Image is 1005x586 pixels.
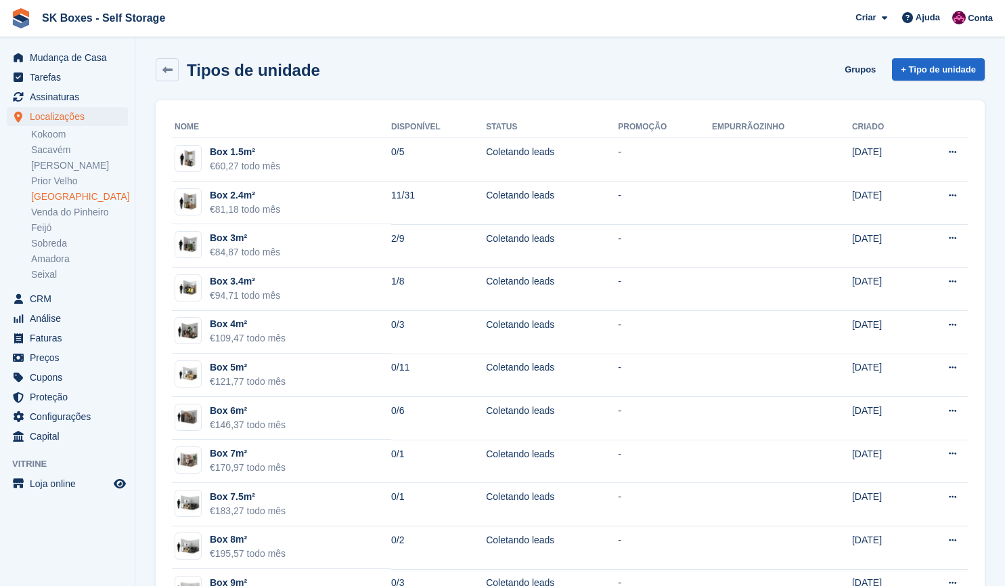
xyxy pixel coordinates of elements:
[391,224,486,268] td: 2/9
[210,461,286,475] div: €170,97 todo mês
[175,235,201,255] img: 30-sqft-unit.jpg
[391,354,486,397] td: 0/11
[7,309,128,328] a: menu
[7,348,128,367] a: menu
[30,48,111,67] span: Mudança de Casa
[12,457,135,471] span: Vitrine
[187,61,320,79] h2: Tipos de unidade
[852,526,914,570] td: [DATE]
[30,68,111,87] span: Tarefas
[210,504,286,518] div: €183,27 todo mês
[210,145,280,159] div: Box 1.5m²
[839,58,881,81] a: Grupos
[391,182,486,225] td: 11/31
[486,354,618,397] td: Coletando leads
[31,268,128,281] a: Seixal
[31,128,128,141] a: Kokoom
[30,388,111,406] span: Proteção
[712,117,852,138] th: Empurrãozinho
[852,182,914,225] td: [DATE]
[486,397,618,440] td: Coletando leads
[486,526,618,570] td: Coletando leads
[618,311,712,354] td: -
[37,7,171,29] a: SK Boxes - Self Storage
[31,159,128,172] a: [PERSON_NAME]
[852,311,914,354] td: [DATE]
[618,526,712,570] td: -
[7,48,128,67] a: menu
[7,368,128,387] a: menu
[210,547,286,561] div: €195,57 todo mês
[391,311,486,354] td: 0/3
[7,87,128,106] a: menu
[210,446,286,461] div: Box 7m²
[175,407,201,427] img: 60-sqft-unit.jpg
[7,329,128,348] a: menu
[31,237,128,250] a: Sobreda
[172,117,391,138] th: Nome
[486,117,618,138] th: Status
[210,274,280,289] div: Box 3.4m²
[852,483,914,526] td: [DATE]
[30,87,111,106] span: Assinaturas
[7,107,128,126] a: menu
[391,268,486,311] td: 1/8
[855,11,876,24] span: Criar
[852,138,914,182] td: [DATE]
[30,329,111,348] span: Faturas
[210,375,286,389] div: €121,77 todo mês
[210,317,286,331] div: Box 4m²
[30,368,111,387] span: Cupons
[486,224,618,268] td: Coletando leads
[210,360,286,375] div: Box 5m²
[11,8,31,28] img: stora-icon-8386f47178a22dfd0bd8f6a31ec36ba5ce8667c1dd55bd0f319d3a0aa187defe.svg
[210,231,280,245] div: Box 3m²
[31,144,128,156] a: Sacavém
[852,397,914,440] td: [DATE]
[391,117,486,138] th: Disponível
[486,138,618,182] td: Coletando leads
[618,138,712,182] td: -
[210,532,286,547] div: Box 8m²
[30,289,111,308] span: CRM
[892,58,985,81] a: + Tipo de unidade
[486,440,618,483] td: Coletando leads
[391,440,486,483] td: 0/1
[852,117,914,138] th: Criado
[391,483,486,526] td: 0/1
[30,309,111,328] span: Análise
[210,404,286,418] div: Box 6m²
[210,203,280,217] div: €81,18 todo mês
[7,388,128,406] a: menu
[618,483,712,526] td: -
[618,440,712,483] td: -
[175,493,201,513] img: 75-sqft-unit.jpg
[391,397,486,440] td: 0/6
[916,11,940,24] span: Ajuda
[30,474,111,493] span: Loja online
[31,190,128,203] a: [GEOGRAPHIC_DATA]
[31,222,128,234] a: Feijó
[852,440,914,483] td: [DATE]
[618,182,712,225] td: -
[968,12,993,25] span: Conta
[210,418,286,432] div: €146,37 todo mês
[175,321,201,341] img: 40-sqft-unit.jpg
[7,68,128,87] a: menu
[391,526,486,570] td: 0/2
[175,364,201,384] img: 50-sqft-unit.jpg
[30,348,111,367] span: Preços
[852,354,914,397] td: [DATE]
[391,138,486,182] td: 0/5
[31,175,128,188] a: Prior Velho
[486,311,618,354] td: Coletando leads
[30,107,111,126] span: Localizações
[175,451,201,470] img: 64-sqft-unit.jpg
[486,268,618,311] td: Coletando leads
[175,278,201,298] img: 35-sqft-unit.jpg
[210,188,280,203] div: Box 2.4m²
[30,427,111,446] span: Capital
[175,192,201,211] img: 25-sqft-unit.jpg
[852,224,914,268] td: [DATE]
[31,253,128,266] a: Amadora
